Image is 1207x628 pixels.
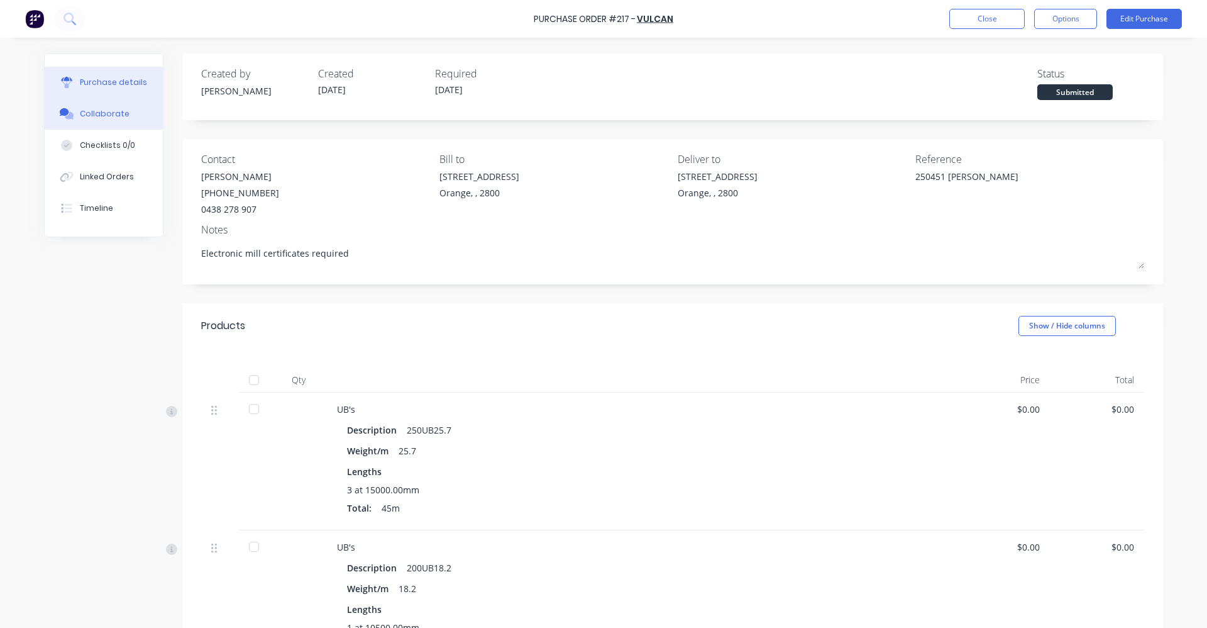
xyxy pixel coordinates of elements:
[949,9,1025,29] button: Close
[435,66,542,81] div: Required
[399,580,416,598] div: 18.2
[966,403,1040,416] div: $0.00
[915,170,1072,198] textarea: 250451 [PERSON_NAME]
[347,483,419,496] span: 3 at 15000.00mm
[201,170,279,183] div: [PERSON_NAME]
[45,67,163,98] button: Purchase details
[318,66,425,81] div: Created
[201,186,279,199] div: [PHONE_NUMBER]
[80,140,135,151] div: Checklists 0/0
[25,9,44,28] img: Factory
[915,152,1144,167] div: Reference
[439,186,519,199] div: Orange, , 2800
[407,421,451,439] div: 250UB25.7
[337,403,945,416] div: UB's
[1018,316,1116,336] button: Show / Hide columns
[201,84,308,98] div: [PERSON_NAME]
[678,152,907,167] div: Deliver to
[637,13,673,25] a: Vulcan
[45,130,163,161] button: Checklists 0/0
[1037,84,1113,100] div: Submitted
[270,367,327,393] div: Qty
[347,421,407,439] div: Description
[201,152,430,167] div: Contact
[201,240,1144,269] textarea: Electronic mill certificates required
[1034,9,1097,29] button: Options
[439,152,668,167] div: Bill to
[956,367,1050,393] div: Price
[201,203,279,216] div: 0438 278 907
[399,442,416,460] div: 25.7
[201,222,1144,237] div: Notes
[1050,367,1144,393] div: Total
[45,98,163,130] button: Collaborate
[347,465,382,478] span: Lengths
[201,66,308,81] div: Created by
[382,502,400,515] span: 45m
[1060,541,1134,554] div: $0.00
[45,161,163,193] button: Linked Orders
[347,442,399,460] div: Weight/m
[407,559,451,577] div: 200UB18.2
[80,171,134,182] div: Linked Orders
[347,580,399,598] div: Weight/m
[337,541,945,554] div: UB's
[966,541,1040,554] div: $0.00
[80,108,130,120] div: Collaborate
[347,603,382,616] span: Lengths
[439,170,519,183] div: [STREET_ADDRESS]
[1060,403,1134,416] div: $0.00
[1037,66,1144,81] div: Status
[80,77,147,88] div: Purchase details
[347,502,372,515] span: Total:
[45,193,163,224] button: Timeline
[534,13,636,26] div: Purchase Order #217 -
[347,559,407,577] div: Description
[80,203,113,214] div: Timeline
[678,170,758,183] div: [STREET_ADDRESS]
[1106,9,1182,29] button: Edit Purchase
[201,318,245,334] div: Products
[678,186,758,199] div: Orange, , 2800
